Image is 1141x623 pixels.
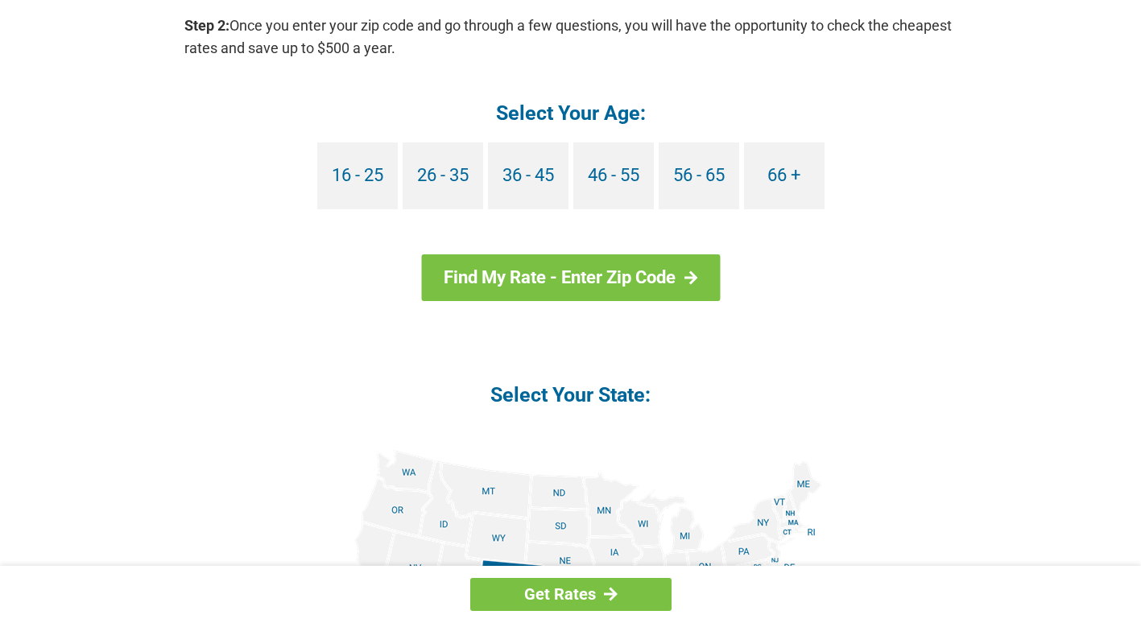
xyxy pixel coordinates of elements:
[403,142,483,209] a: 26 - 35
[184,100,957,126] h4: Select Your Age:
[184,382,957,408] h4: Select Your State:
[659,142,739,209] a: 56 - 65
[488,142,568,209] a: 36 - 45
[184,14,957,60] p: Once you enter your zip code and go through a few questions, you will have the opportunity to che...
[744,142,825,209] a: 66 +
[317,142,398,209] a: 16 - 25
[184,17,229,34] b: Step 2:
[421,254,720,301] a: Find My Rate - Enter Zip Code
[573,142,654,209] a: 46 - 55
[470,578,672,611] a: Get Rates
